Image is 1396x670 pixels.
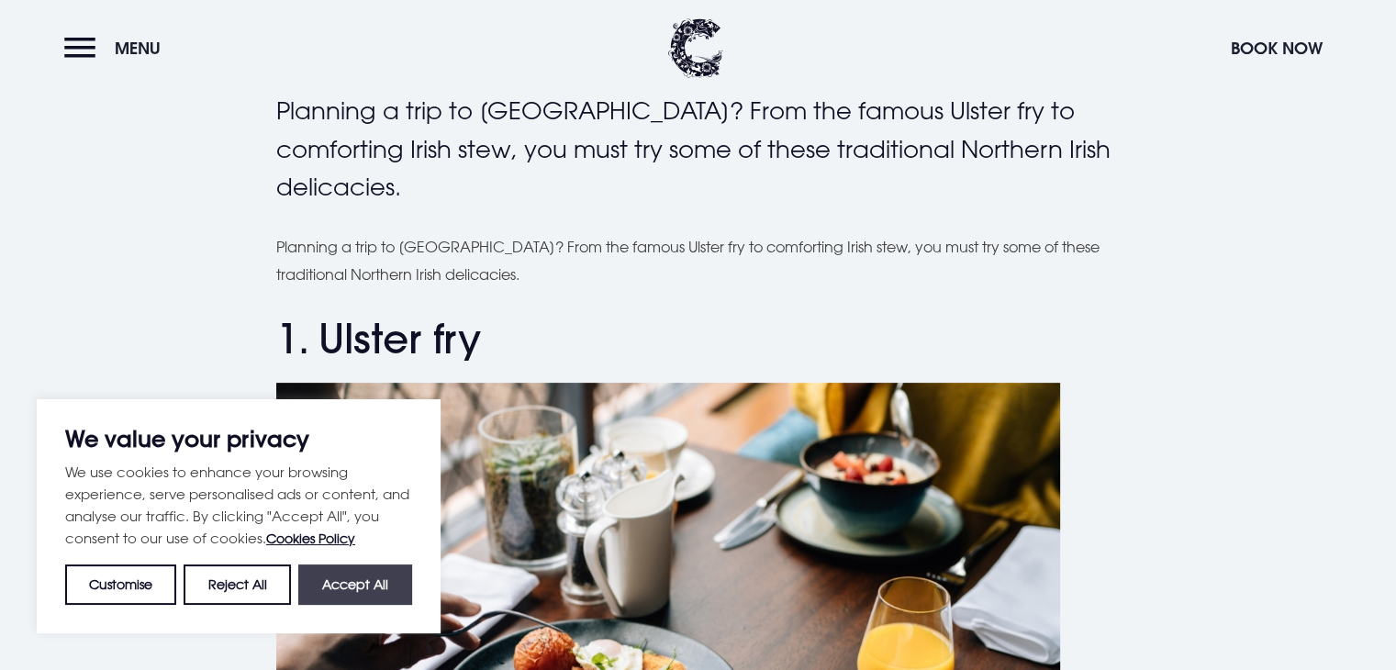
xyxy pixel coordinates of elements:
p: We value your privacy [65,428,412,450]
div: We value your privacy [37,399,441,633]
h2: 1. Ulster fry [276,315,1121,363]
button: Reject All [184,564,290,605]
a: Cookies Policy [266,530,355,546]
span: Menu [115,38,161,59]
button: Book Now [1222,28,1332,68]
button: Menu [64,28,170,68]
p: Planning a trip to [GEOGRAPHIC_DATA]? From the famous Ulster fry to comforting Irish stew, you mu... [276,233,1121,289]
img: Clandeboye Lodge [668,18,723,78]
p: We use cookies to enhance your browsing experience, serve personalised ads or content, and analys... [65,461,412,550]
button: Accept All [298,564,412,605]
p: Planning a trip to [GEOGRAPHIC_DATA]? From the famous Ulster fry to comforting Irish stew, you mu... [276,92,1121,207]
button: Customise [65,564,176,605]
